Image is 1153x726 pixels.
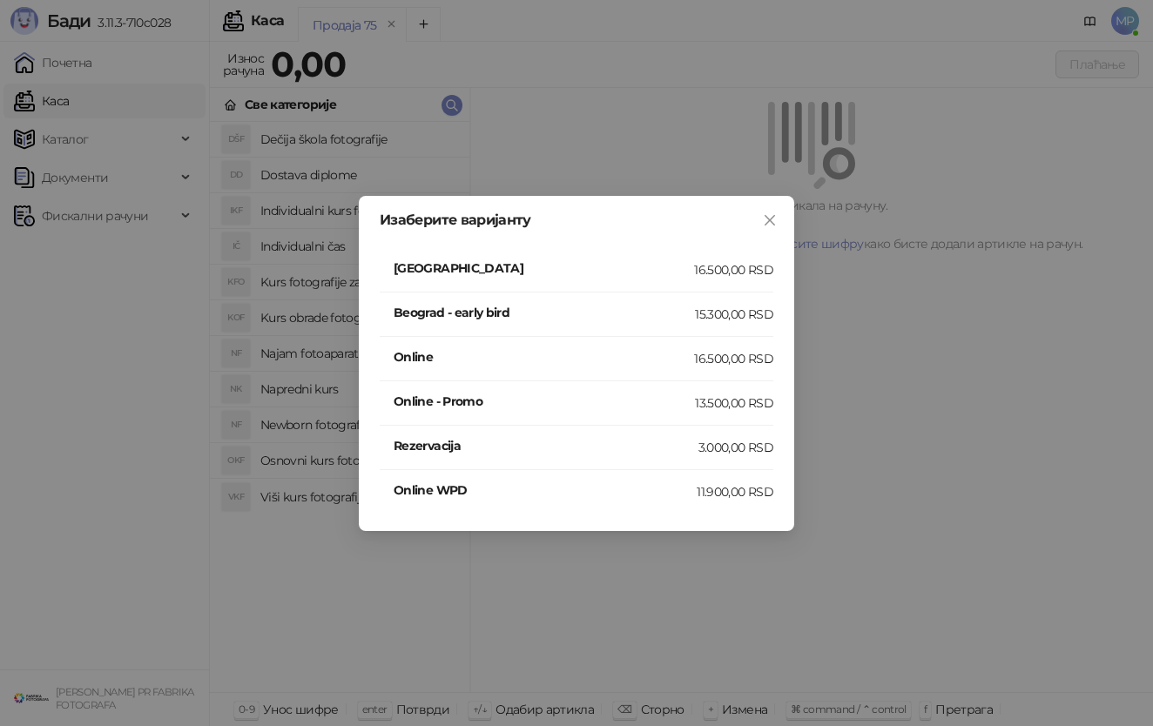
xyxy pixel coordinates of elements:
h4: Rezervacija [394,436,698,455]
h4: [GEOGRAPHIC_DATA] [394,259,694,278]
div: 16.500,00 RSD [694,260,773,279]
h4: Online [394,347,694,366]
h4: Beograd - early bird [394,303,695,322]
h4: Online - Promo [394,392,695,411]
h4: Online WPD [394,481,697,500]
div: Изаберите варијанту [380,213,773,227]
div: 3.000,00 RSD [698,438,773,457]
span: close [763,213,777,227]
div: 16.500,00 RSD [694,349,773,368]
div: 11.900,00 RSD [697,482,773,501]
div: 15.300,00 RSD [695,305,773,324]
div: 13.500,00 RSD [695,393,773,413]
button: Close [756,206,784,234]
span: Close [756,213,784,227]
